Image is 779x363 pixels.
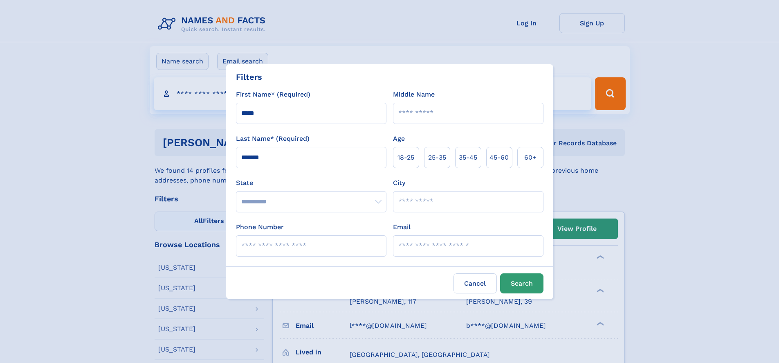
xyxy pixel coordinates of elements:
[524,153,537,162] span: 60+
[453,273,497,293] label: Cancel
[500,273,543,293] button: Search
[393,134,405,144] label: Age
[489,153,509,162] span: 45‑60
[397,153,414,162] span: 18‑25
[236,222,284,232] label: Phone Number
[236,90,310,99] label: First Name* (Required)
[393,222,411,232] label: Email
[459,153,477,162] span: 35‑45
[393,178,405,188] label: City
[428,153,446,162] span: 25‑35
[393,90,435,99] label: Middle Name
[236,178,386,188] label: State
[236,134,310,144] label: Last Name* (Required)
[236,71,262,83] div: Filters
